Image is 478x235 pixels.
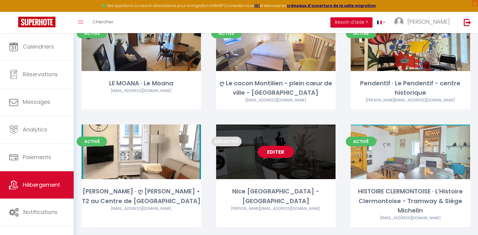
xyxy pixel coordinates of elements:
[216,79,336,98] div: ღ Le cocon Montilien - plein cœur de ville - [GEOGRAPHIC_DATA]
[351,79,470,98] div: Pendentif · Le Pendentif - centre historique
[23,98,50,106] span: Messages
[23,126,47,133] span: Analytics
[82,79,201,88] div: LE MOANA · Le Moana
[23,43,54,50] span: Calendriers
[351,97,470,103] div: Airbnb
[464,19,471,26] img: logout
[346,137,376,146] span: Activé
[23,208,58,216] span: Notifications
[407,18,450,26] span: [PERSON_NAME]
[88,12,118,33] a: Chercher
[82,187,201,206] div: [PERSON_NAME] · ღ [PERSON_NAME] • T2 au Centre de [GEOGRAPHIC_DATA]
[5,2,23,21] button: Ouvrir le widget de chat LiveChat
[216,97,336,103] div: Airbnb
[254,3,260,8] a: ICI
[216,187,336,206] div: Nice [GEOGRAPHIC_DATA] - [GEOGRAPHIC_DATA]
[77,137,107,146] span: Activé
[394,17,403,26] img: ...
[23,153,51,161] span: Paiements
[216,206,336,212] div: Airbnb
[18,17,55,27] img: Super Booking
[330,17,373,28] button: Besoin d'aide ?
[23,70,58,78] span: Réservations
[258,146,294,158] a: Editer
[92,19,113,25] span: Chercher
[77,29,107,38] span: Activé
[351,187,470,215] div: HISTOIRE CLERMONTOISE · L'Histoire Clermontoise - Tramway & Siège Michelin
[351,215,470,221] div: Airbnb
[211,137,242,146] span: Désactivé
[390,12,457,33] a: ... [PERSON_NAME]
[23,181,60,189] span: Hébergement
[211,29,242,38] span: Activé
[82,88,201,94] div: Airbnb
[82,206,201,212] div: Airbnb
[287,3,376,8] a: créneaux d'ouverture de la salle migration
[346,29,376,38] span: Activé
